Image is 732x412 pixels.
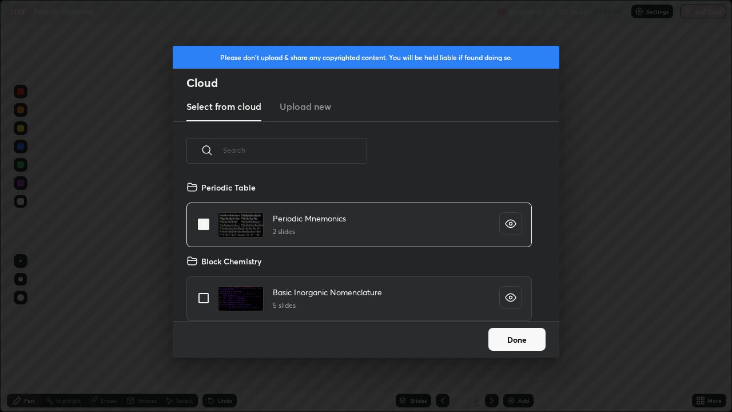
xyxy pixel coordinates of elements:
[273,286,382,298] h4: Basic Inorganic Nomenclature
[218,286,264,311] img: 1720848682MKRTU3.pdf
[273,212,346,224] h4: Periodic Mnemonics
[273,227,346,237] h5: 2 slides
[218,212,264,237] img: 168959000640SNLE.pdf
[201,255,261,267] h4: Block Chemistry
[186,100,261,113] h3: Select from cloud
[223,126,367,175] input: Search
[173,46,559,69] div: Please don't upload & share any copyrighted content. You will be held liable if found doing so.
[201,181,256,193] h4: Periodic Table
[488,328,546,351] button: Done
[273,300,382,311] h5: 5 slides
[173,177,546,321] div: grid
[186,76,559,90] h2: Cloud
